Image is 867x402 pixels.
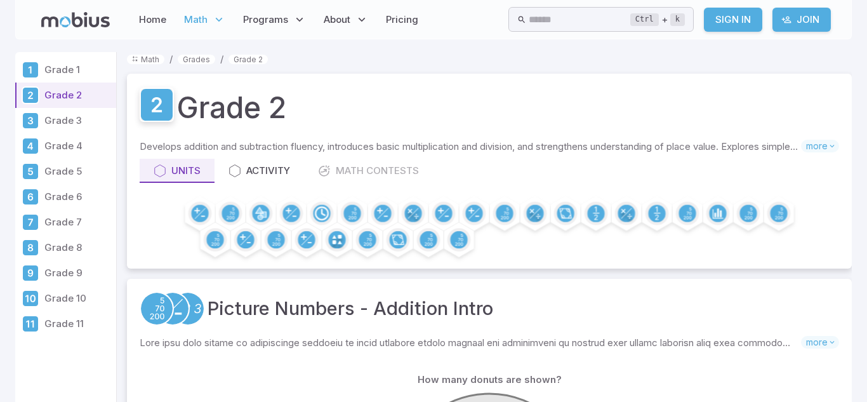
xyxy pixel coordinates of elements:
[154,164,201,178] div: Units
[228,164,290,178] div: Activity
[127,52,852,66] nav: breadcrumb
[178,55,215,64] a: Grades
[140,291,174,326] a: Place Value
[22,112,39,130] div: Grade 3
[15,286,116,311] a: Grade 10
[22,163,39,180] div: Grade 5
[15,260,116,286] a: Grade 9
[171,291,205,326] a: Numeracy
[44,139,111,153] p: Grade 4
[15,108,116,133] a: Grade 3
[44,266,111,280] p: Grade 9
[184,13,208,27] span: Math
[169,52,173,66] li: /
[22,61,39,79] div: Grade 1
[140,336,801,350] p: Lore ipsu dolo sitame co adipiscinge seddoeiu te incid utlabore etdolo magnaal eni adminimveni qu...
[15,311,116,337] a: Grade 11
[15,235,116,260] a: Grade 8
[176,86,286,130] h1: Grade 2
[44,317,111,331] p: Grade 11
[382,5,422,34] a: Pricing
[44,114,111,128] p: Grade 3
[44,88,111,102] p: Grade 2
[127,55,164,64] a: Math
[772,8,831,32] a: Join
[22,86,39,104] div: Grade 2
[15,159,116,184] a: Grade 5
[15,83,116,108] a: Grade 2
[704,8,762,32] a: Sign In
[140,88,174,122] a: Grade 2
[243,13,288,27] span: Programs
[220,52,223,66] li: /
[156,291,190,326] a: Addition and Subtraction
[15,133,116,159] a: Grade 4
[22,213,39,231] div: Grade 7
[22,188,39,206] div: Grade 6
[44,241,111,255] p: Grade 8
[15,184,116,210] a: Grade 6
[15,57,116,83] a: Grade 1
[22,137,39,155] div: Grade 4
[22,264,39,282] div: Grade 9
[228,55,268,64] a: Grade 2
[15,210,116,235] a: Grade 7
[670,13,685,26] kbd: k
[135,5,170,34] a: Home
[630,12,685,27] div: +
[630,13,659,26] kbd: Ctrl
[324,13,350,27] span: About
[208,295,493,323] a: Picture Numbers - Addition Intro
[44,215,111,229] p: Grade 7
[44,190,111,204] p: Grade 6
[22,290,39,307] div: Grade 10
[44,164,111,178] p: Grade 5
[44,63,111,77] p: Grade 1
[140,140,801,154] p: Develops addition and subtraction fluency, introduces basic multiplication and division, and stre...
[418,373,562,387] p: How many donuts are shown?
[22,315,39,333] div: Grade 11
[22,239,39,257] div: Grade 8
[44,291,111,305] p: Grade 10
